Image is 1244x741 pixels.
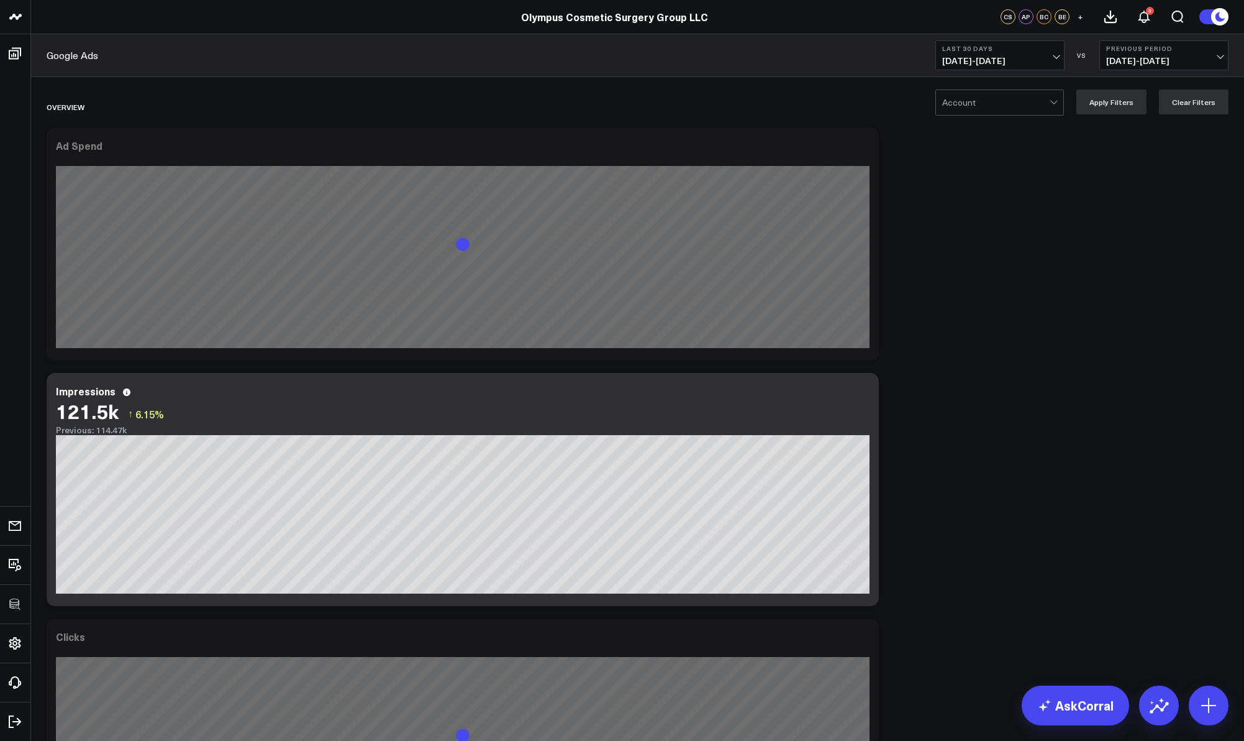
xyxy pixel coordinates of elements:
[56,631,85,642] div: Clicks
[1078,12,1083,21] span: +
[1071,52,1093,59] div: VS
[1073,9,1087,24] button: +
[521,10,708,24] a: Olympus Cosmetic Surgery Group LLC
[135,407,164,421] span: 6.15%
[1055,9,1069,24] div: BE
[1076,90,1146,114] button: Apply Filters
[56,400,119,422] div: 121.5k
[942,56,1058,66] span: [DATE] - [DATE]
[942,45,1058,52] b: Last 30 Days
[56,385,116,397] div: Impressions
[47,48,98,62] a: Google Ads
[128,406,133,422] span: ↑
[47,93,84,121] div: Overview
[1037,9,1051,24] div: BC
[56,425,869,435] div: Previous: 114.47k
[1146,7,1154,15] div: 3
[1019,9,1033,24] div: AP
[56,140,102,151] div: Ad Spend
[1099,40,1228,70] button: Previous Period[DATE]-[DATE]
[1001,9,1015,24] div: CS
[1159,90,1228,114] button: Clear Filters
[1106,45,1222,52] b: Previous Period
[935,40,1065,70] button: Last 30 Days[DATE]-[DATE]
[1022,686,1129,725] a: AskCorral
[1106,56,1222,66] span: [DATE] - [DATE]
